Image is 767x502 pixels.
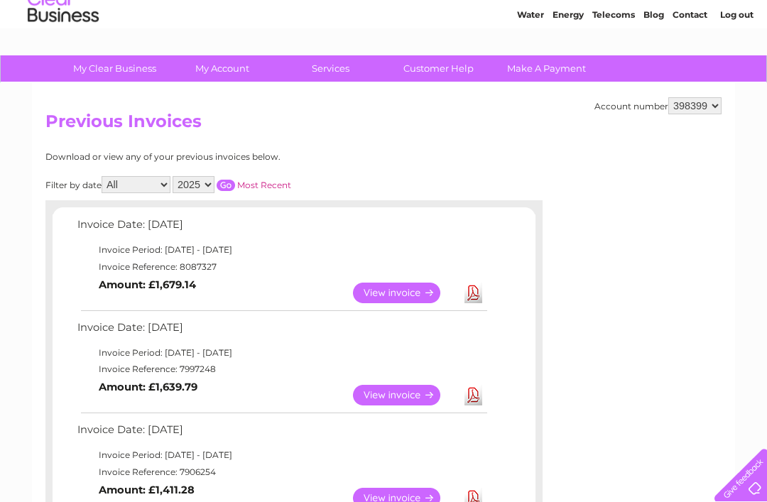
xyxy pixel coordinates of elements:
[499,7,597,25] a: 0333 014 3131
[553,60,584,71] a: Energy
[74,420,489,447] td: Invoice Date: [DATE]
[720,60,754,71] a: Log out
[592,60,635,71] a: Telecoms
[272,55,389,82] a: Services
[594,97,722,114] div: Account number
[74,361,489,378] td: Invoice Reference: 7997248
[673,60,707,71] a: Contact
[45,176,418,193] div: Filter by date
[74,241,489,258] td: Invoice Period: [DATE] - [DATE]
[464,283,482,303] a: Download
[49,8,720,69] div: Clear Business is a trading name of Verastar Limited (registered in [GEOGRAPHIC_DATA] No. 3667643...
[74,344,489,361] td: Invoice Period: [DATE] - [DATE]
[74,464,489,481] td: Invoice Reference: 7906254
[353,385,457,405] a: View
[643,60,664,71] a: Blog
[353,283,457,303] a: View
[99,484,195,496] b: Amount: £1,411.28
[237,180,291,190] a: Most Recent
[380,55,497,82] a: Customer Help
[464,385,482,405] a: Download
[164,55,281,82] a: My Account
[488,55,605,82] a: Make A Payment
[74,215,489,241] td: Invoice Date: [DATE]
[74,258,489,275] td: Invoice Reference: 8087327
[27,37,99,80] img: logo.png
[56,55,173,82] a: My Clear Business
[517,60,544,71] a: Water
[99,278,196,291] b: Amount: £1,679.14
[74,447,489,464] td: Invoice Period: [DATE] - [DATE]
[45,111,722,138] h2: Previous Invoices
[99,381,197,393] b: Amount: £1,639.79
[45,152,418,162] div: Download or view any of your previous invoices below.
[74,318,489,344] td: Invoice Date: [DATE]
